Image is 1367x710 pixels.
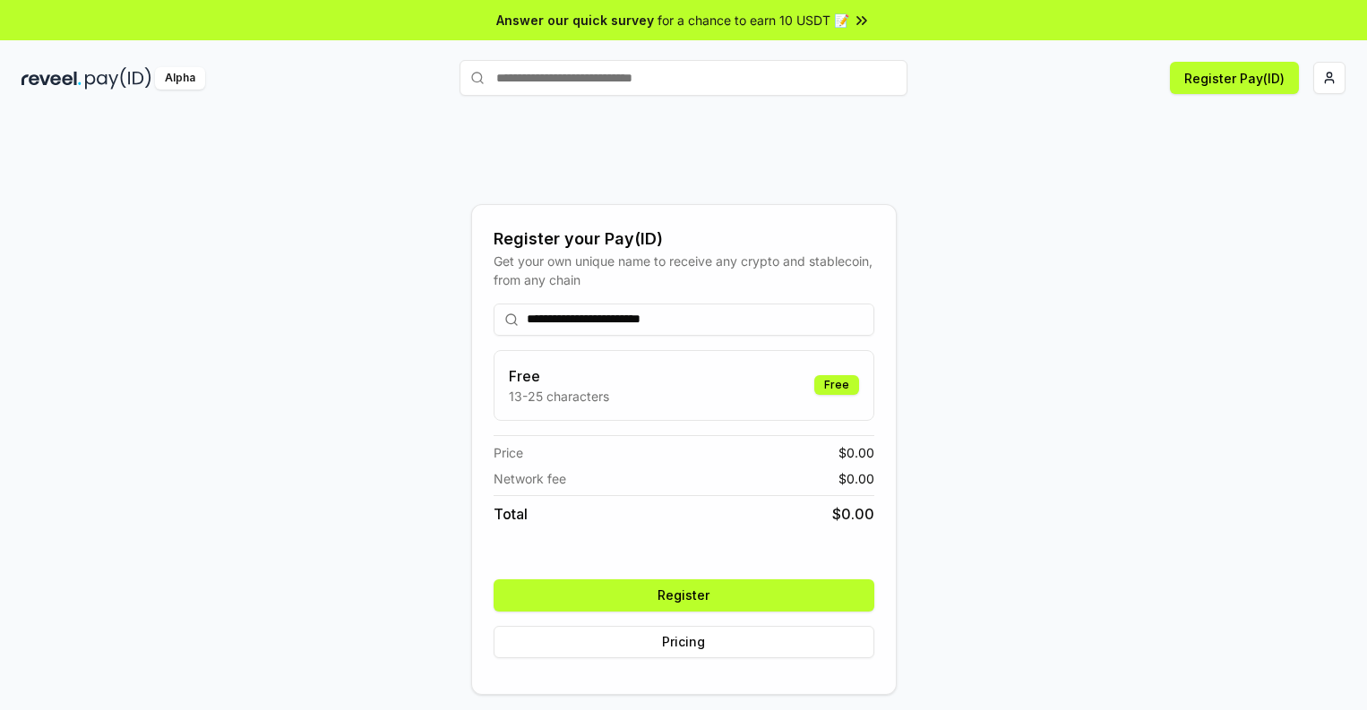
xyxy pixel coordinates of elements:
[494,469,566,488] span: Network fee
[509,387,609,406] p: 13-25 characters
[838,469,874,488] span: $ 0.00
[494,626,874,658] button: Pricing
[494,503,528,525] span: Total
[155,67,205,90] div: Alpha
[494,443,523,462] span: Price
[814,375,859,395] div: Free
[832,503,874,525] span: $ 0.00
[494,227,874,252] div: Register your Pay(ID)
[496,11,654,30] span: Answer our quick survey
[494,579,874,612] button: Register
[838,443,874,462] span: $ 0.00
[21,67,82,90] img: reveel_dark
[658,11,849,30] span: for a chance to earn 10 USDT 📝
[85,67,151,90] img: pay_id
[1170,62,1299,94] button: Register Pay(ID)
[494,252,874,289] div: Get your own unique name to receive any crypto and stablecoin, from any chain
[509,365,609,387] h3: Free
